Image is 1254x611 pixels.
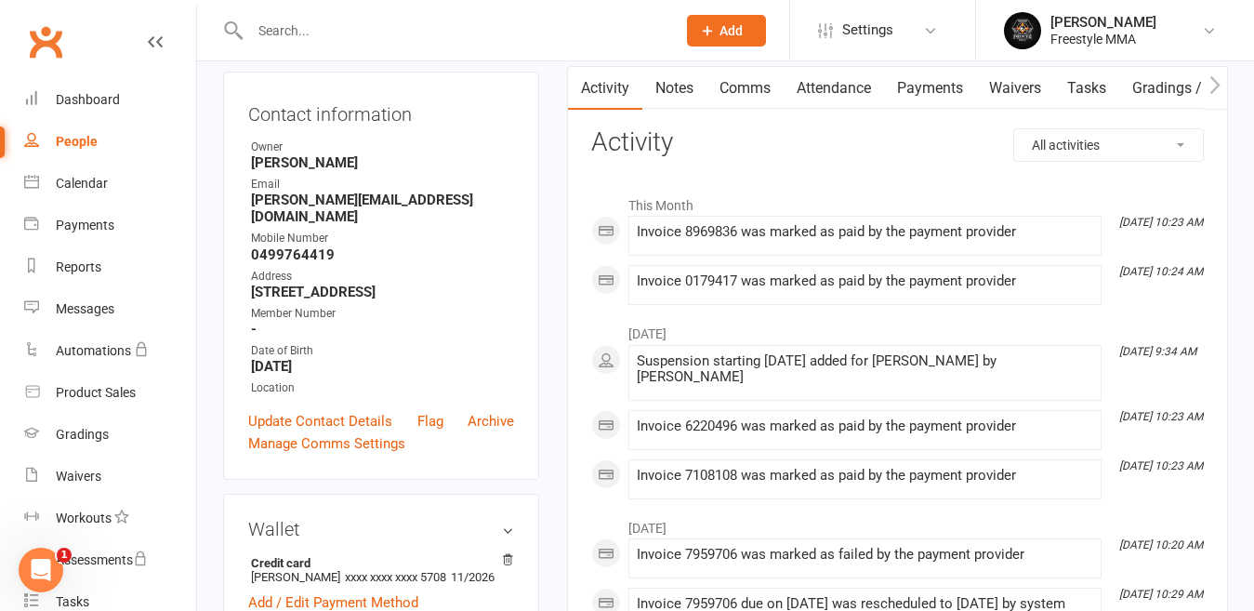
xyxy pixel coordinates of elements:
[251,268,514,286] div: Address
[56,385,136,400] div: Product Sales
[706,67,784,110] a: Comms
[1119,265,1203,278] i: [DATE] 10:24 AM
[56,594,89,609] div: Tasks
[24,414,196,456] a: Gradings
[1004,12,1041,49] img: thumb_image1660268831.png
[56,552,148,567] div: Assessments
[1119,345,1196,358] i: [DATE] 9:34 AM
[251,556,505,570] strong: Credit card
[637,353,1093,385] div: Suspension starting [DATE] added for [PERSON_NAME] by [PERSON_NAME]
[637,224,1093,240] div: Invoice 8969836 was marked as paid by the payment provider
[248,410,392,432] a: Update Contact Details
[251,154,514,171] strong: [PERSON_NAME]
[57,548,72,563] span: 1
[251,139,514,156] div: Owner
[56,134,98,149] div: People
[24,288,196,330] a: Messages
[719,23,743,38] span: Add
[251,321,514,338] strong: -
[251,379,514,397] div: Location
[56,469,101,484] div: Waivers
[251,246,514,263] strong: 0499764419
[56,218,114,232] div: Payments
[637,418,1093,434] div: Invoice 6220496 was marked as paid by the payment provider
[637,547,1093,563] div: Invoice 7959706 was marked as failed by the payment provider
[24,539,196,581] a: Assessments
[24,205,196,246] a: Payments
[56,301,114,316] div: Messages
[251,176,514,193] div: Email
[591,509,1204,538] li: [DATE]
[24,498,196,539] a: Workouts
[842,9,893,51] span: Settings
[24,330,196,372] a: Automations
[248,553,514,587] li: [PERSON_NAME]
[1119,216,1203,229] i: [DATE] 10:23 AM
[345,570,446,584] span: xxxx xxxx xxxx 5708
[1054,67,1119,110] a: Tasks
[24,372,196,414] a: Product Sales
[884,67,976,110] a: Payments
[251,342,514,360] div: Date of Birth
[19,548,63,592] iframe: Intercom live chat
[417,410,443,432] a: Flag
[56,259,101,274] div: Reports
[1119,459,1203,472] i: [DATE] 10:23 AM
[24,246,196,288] a: Reports
[976,67,1054,110] a: Waivers
[22,19,69,65] a: Clubworx
[24,121,196,163] a: People
[248,97,514,125] h3: Contact information
[248,519,514,539] h3: Wallet
[784,67,884,110] a: Attendance
[591,186,1204,216] li: This Month
[56,92,120,107] div: Dashboard
[24,456,196,498] a: Waivers
[56,176,108,191] div: Calendar
[244,18,663,44] input: Search...
[56,427,109,442] div: Gradings
[24,79,196,121] a: Dashboard
[56,511,112,525] div: Workouts
[642,67,706,110] a: Notes
[637,273,1093,289] div: Invoice 0179417 was marked as paid by the payment provider
[568,67,642,110] a: Activity
[468,410,514,432] a: Archive
[251,192,514,225] strong: [PERSON_NAME][EMAIL_ADDRESS][DOMAIN_NAME]
[1119,410,1203,423] i: [DATE] 10:23 AM
[251,358,514,375] strong: [DATE]
[591,314,1204,344] li: [DATE]
[56,343,131,358] div: Automations
[591,128,1204,157] h3: Activity
[251,284,514,300] strong: [STREET_ADDRESS]
[1050,31,1156,47] div: Freestyle MMA
[1119,588,1203,601] i: [DATE] 10:29 AM
[248,432,405,455] a: Manage Comms Settings
[251,230,514,247] div: Mobile Number
[687,15,766,46] button: Add
[1119,538,1203,551] i: [DATE] 10:20 AM
[1050,14,1156,31] div: [PERSON_NAME]
[637,468,1093,484] div: Invoice 7108108 was marked as paid by the payment provider
[24,163,196,205] a: Calendar
[451,570,495,584] span: 11/2026
[251,305,514,323] div: Member Number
